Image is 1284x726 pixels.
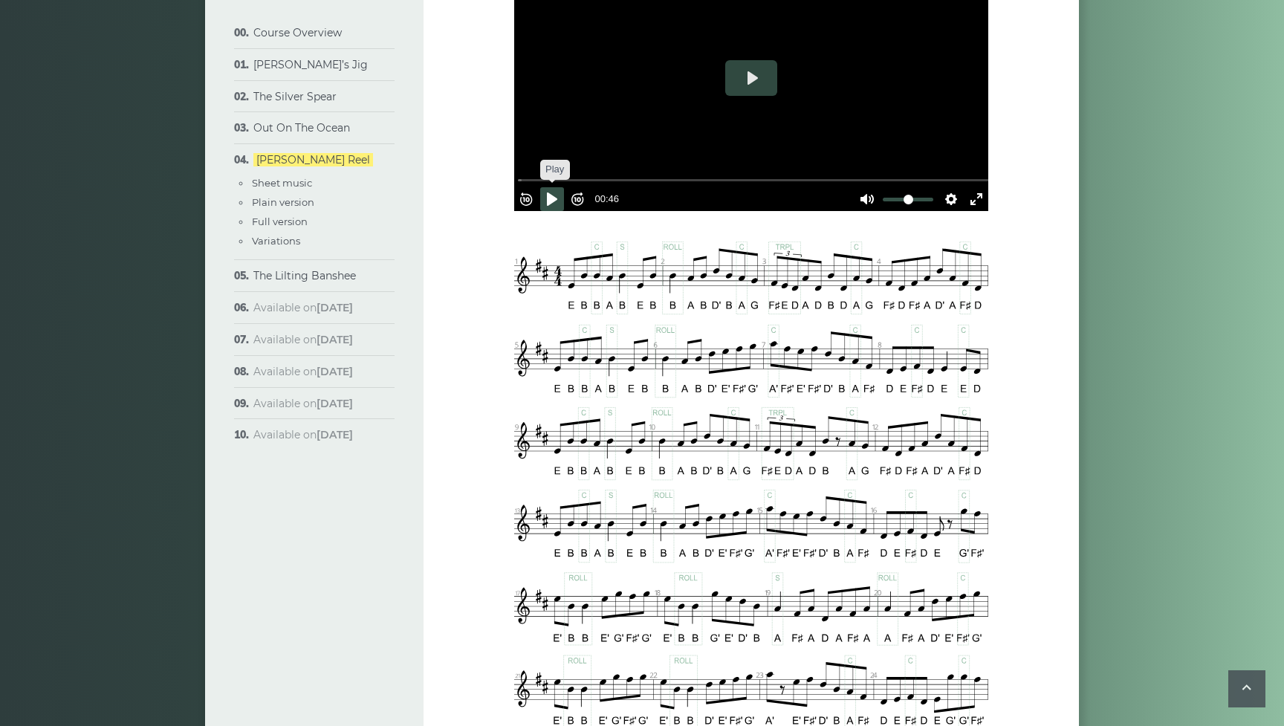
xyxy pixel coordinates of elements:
a: [PERSON_NAME]’s Jig [253,58,368,71]
a: Plain version [252,196,314,208]
a: Variations [252,235,300,247]
a: The Silver Spear [253,90,337,103]
a: Course Overview [253,26,342,39]
a: Full version [252,215,308,227]
span: Available on [253,428,353,441]
strong: [DATE] [317,333,353,346]
a: The Lilting Banshee [253,269,356,282]
span: Available on [253,301,353,314]
span: Available on [253,365,353,378]
strong: [DATE] [317,428,353,441]
span: Available on [253,397,353,410]
strong: [DATE] [317,365,353,378]
span: Available on [253,333,353,346]
strong: [DATE] [317,397,353,410]
a: [PERSON_NAME] Reel [253,153,373,166]
strong: [DATE] [317,301,353,314]
a: Sheet music [252,177,312,189]
a: Out On The Ocean [253,121,350,134]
